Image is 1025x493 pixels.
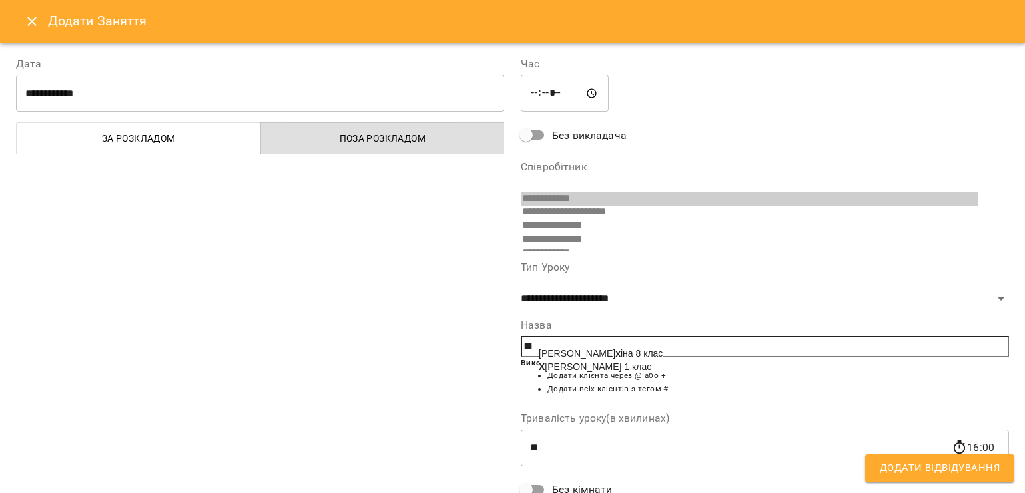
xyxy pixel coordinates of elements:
[539,361,545,372] b: Х
[48,11,1009,31] h6: Додати Заняття
[880,460,1000,477] span: Додати Відвідування
[865,454,1014,482] button: Додати Відвідування
[615,348,621,359] b: х
[269,130,497,146] span: Поза розкладом
[547,369,1009,383] li: Додати клієнта через @ або +
[521,413,1009,424] label: Тривалість уроку(в хвилинах)
[539,361,651,372] span: [PERSON_NAME] 1 клас
[521,320,1009,331] label: Назва
[16,122,261,154] button: За розкладом
[521,162,1009,172] label: Співробітник
[521,358,647,367] b: Використовуйте @ + або # щоб
[260,122,505,154] button: Поза розкладом
[25,130,253,146] span: За розкладом
[547,383,1009,396] li: Додати всіх клієнтів з тегом #
[16,59,504,69] label: Дата
[552,128,627,144] span: Без викладача
[16,5,48,37] button: Close
[539,348,663,359] span: [PERSON_NAME] іна 8 клас
[521,59,1009,69] label: Час
[521,262,1009,273] label: Тип Уроку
